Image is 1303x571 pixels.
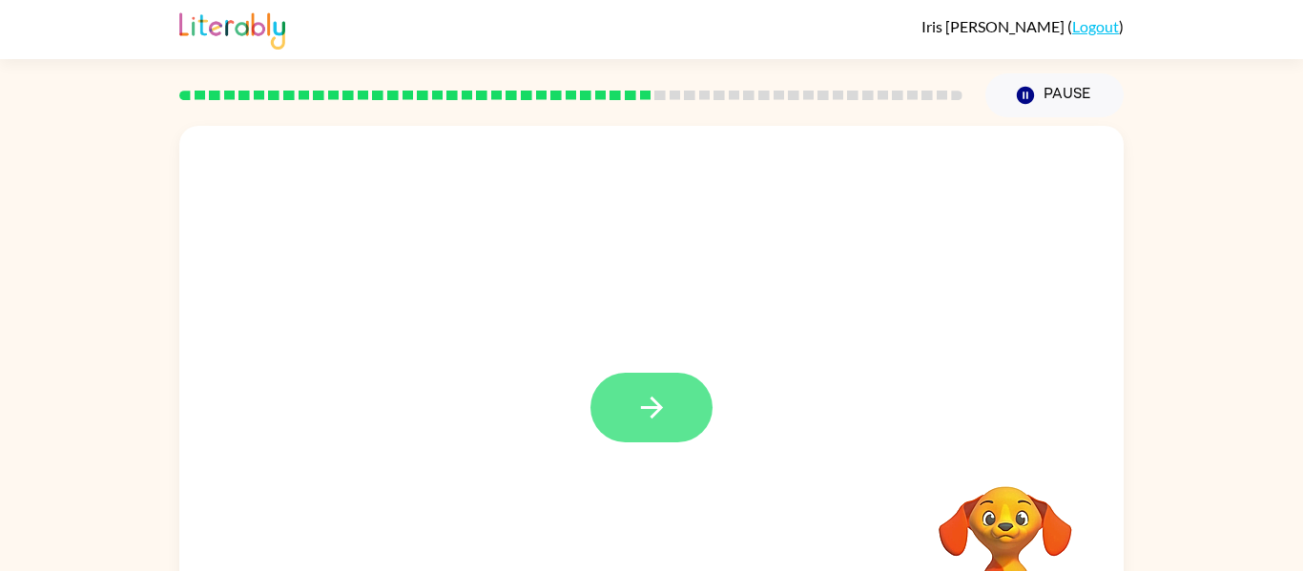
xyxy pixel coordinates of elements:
button: Pause [985,73,1124,117]
span: Iris [PERSON_NAME] [921,17,1067,35]
img: Literably [179,8,285,50]
div: ( ) [921,17,1124,35]
a: Logout [1072,17,1119,35]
